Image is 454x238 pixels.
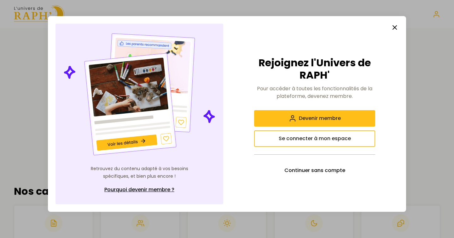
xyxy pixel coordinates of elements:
span: Se connecter à mon espace [279,135,351,142]
span: Pourquoi devenir membre ? [104,186,174,193]
p: Pour accéder à toutes les fonctionnalités de la plateforme, devenez membre. [254,85,375,100]
span: Continuer sans compte [284,167,345,174]
a: Pourquoi devenir membre ? [89,183,190,197]
button: Continuer sans compte [254,162,375,179]
img: Illustration de contenu personnalisé [62,31,217,158]
p: Retrouvez du contenu adapté à vos besoins spécifiques, et bien plus encore ! [89,165,190,180]
button: Se connecter à mon espace [254,130,375,147]
span: Devenir membre [299,115,341,122]
h2: Rejoignez l'Univers de RAPH' [254,57,375,81]
button: Devenir membre [254,110,375,127]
